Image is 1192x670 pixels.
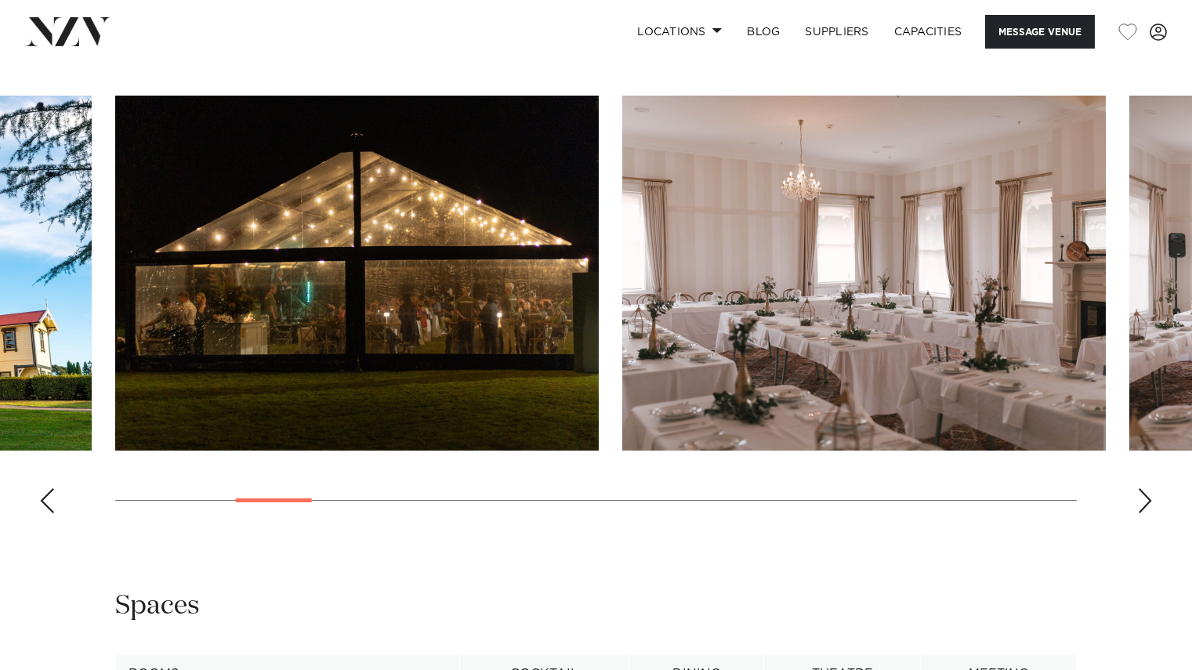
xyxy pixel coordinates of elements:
a: BLOG [734,15,792,49]
swiper-slide: 5 / 24 [622,96,1106,451]
a: SUPPLIERS [792,15,881,49]
a: Capacities [882,15,975,49]
img: nzv-logo.png [25,17,111,45]
swiper-slide: 4 / 24 [115,96,599,451]
a: Locations [625,15,734,49]
button: Message Venue [985,15,1095,49]
h2: Spaces [115,589,200,624]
